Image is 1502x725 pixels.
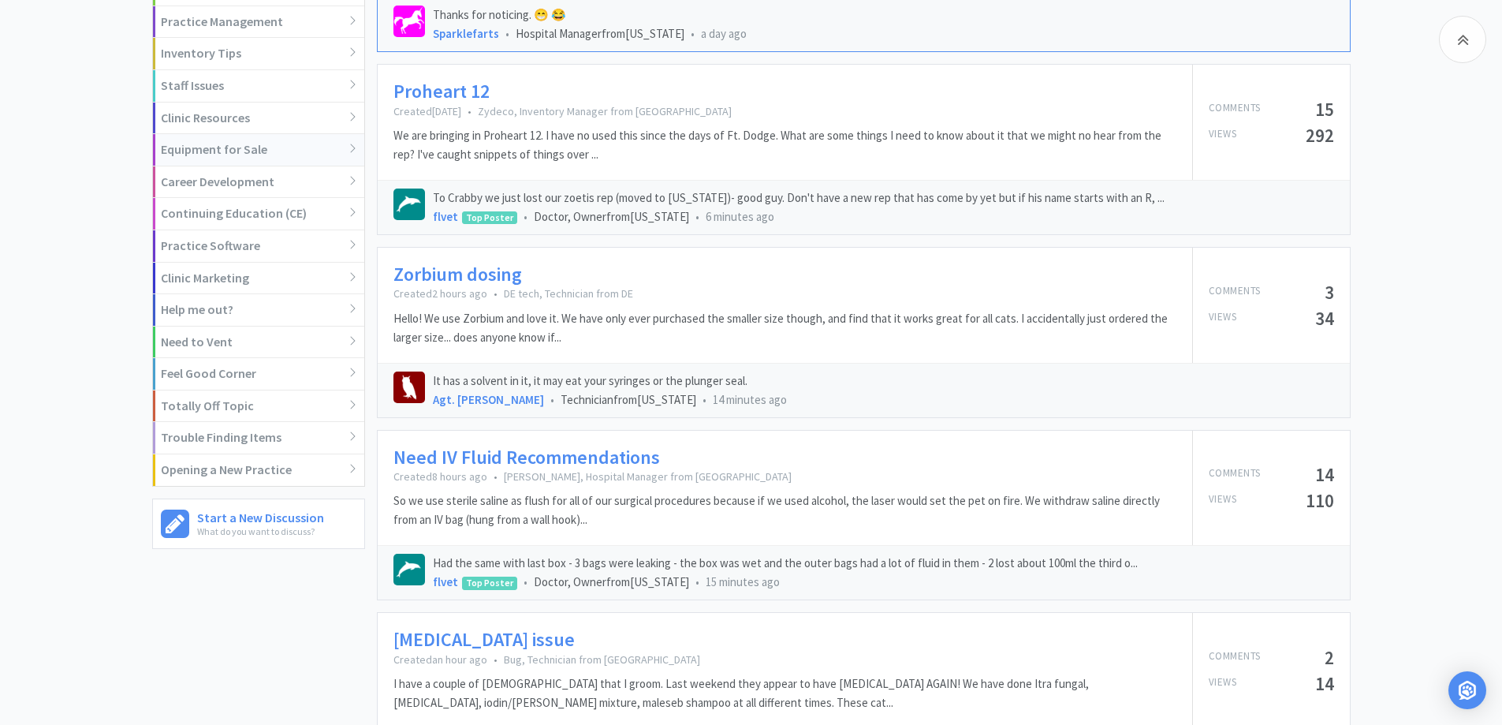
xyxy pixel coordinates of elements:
p: Created [DATE] Zydeco, Inventory Manager from [GEOGRAPHIC_DATA] [393,104,1176,118]
div: Equipment for Sale [153,134,364,166]
a: Start a New DiscussionWhat do you want to discuss? [152,499,365,549]
span: 15 minutes ago [706,574,780,589]
a: [MEDICAL_DATA] issue [393,629,575,652]
span: • [524,574,527,589]
div: Doctor, Owner from [US_STATE] [433,207,1334,226]
span: • [494,469,498,484]
a: Sparklefarts [433,26,499,41]
h5: 2 [1325,648,1334,667]
span: 6 minutes ago [706,209,774,224]
h5: 15 [1315,100,1334,118]
h5: 34 [1315,309,1334,327]
h5: 14 [1315,465,1334,484]
h5: 14 [1315,675,1334,693]
h5: 110 [1306,491,1334,510]
p: Comments [1209,100,1261,118]
div: Doctor, Owner from [US_STATE] [433,573,1334,592]
span: Top Poster [463,577,516,589]
p: We are bringing in Proheart 12. I have no used this since the days of Ft. Dodge. What are some th... [393,126,1176,164]
div: Practice Software [153,230,364,263]
p: Created 2 hours ago DE tech, Technician from DE [393,286,1176,301]
p: What do you want to discuss? [197,524,324,539]
p: Hello! We use Zorbium and love it. We have only ever purchased the smaller size though, and find ... [393,309,1176,347]
span: • [703,392,706,407]
p: Views [1209,309,1237,327]
p: Created an hour ago Bug, Technician from [GEOGRAPHIC_DATA] [393,652,1176,667]
span: • [494,286,498,301]
p: Comments [1209,648,1261,667]
a: Proheart 12 [393,80,490,103]
span: 14 minutes ago [713,392,787,407]
p: Had the same with last box - 3 bags were leaking - the box was wet and the outer bags had a lot o... [433,554,1334,573]
p: Comments [1209,465,1261,484]
div: Technician from [US_STATE] [433,391,1334,409]
div: Need to Vent [153,327,364,359]
p: Views [1209,491,1237,510]
p: Created 8 hours ago [PERSON_NAME], Hospital Manager from [GEOGRAPHIC_DATA] [393,469,1176,484]
span: • [468,104,471,118]
a: flvet [433,209,458,224]
div: Staff Issues [153,70,364,103]
div: Hospital Manager from [US_STATE] [433,24,1334,43]
div: Career Development [153,166,364,199]
div: Totally Off Topic [153,391,364,423]
span: • [494,652,498,667]
div: Clinic Marketing [153,263,364,295]
span: Top Poster [463,212,516,223]
a: Need IV Fluid Recommendations [393,447,660,469]
p: So we use sterile saline as flush for all of our surgical procedures because if we used alcohol, ... [393,491,1176,529]
span: • [550,392,554,407]
p: Thanks for noticing. 😁 😂 [433,6,1334,24]
h5: 3 [1325,283,1334,301]
span: • [695,209,699,224]
a: flvet [433,574,458,589]
h5: 292 [1306,126,1334,144]
a: Zorbium dosing [393,263,522,286]
div: Opening a New Practice [153,454,364,486]
p: To Crabby we just lost our zoetis rep (moved to [US_STATE])- good guy. Don't have a new rep that ... [433,189,1334,207]
div: Continuing Education (CE) [153,198,364,230]
h6: Start a New Discussion [197,507,324,524]
div: Feel Good Corner [153,358,364,391]
div: Trouble Finding Items [153,422,364,454]
div: Practice Management [153,6,364,39]
div: Clinic Resources [153,103,364,135]
p: It has a solvent in it, it may eat your syringes or the plunger seal. [433,372,1334,391]
p: Views [1209,126,1237,144]
span: • [524,209,527,224]
span: a day ago [701,26,747,41]
span: • [695,574,699,589]
a: Agt. [PERSON_NAME] [433,392,544,407]
div: Open Intercom Messenger [1448,671,1486,709]
span: • [505,26,509,41]
div: Help me out? [153,294,364,327]
p: Views [1209,675,1237,693]
p: I have a couple of [DEMOGRAPHIC_DATA] that I groom. Last weekend they appear to have [MEDICAL_DAT... [393,675,1176,712]
span: • [691,26,695,41]
div: Inventory Tips [153,38,364,70]
p: Comments [1209,283,1261,301]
